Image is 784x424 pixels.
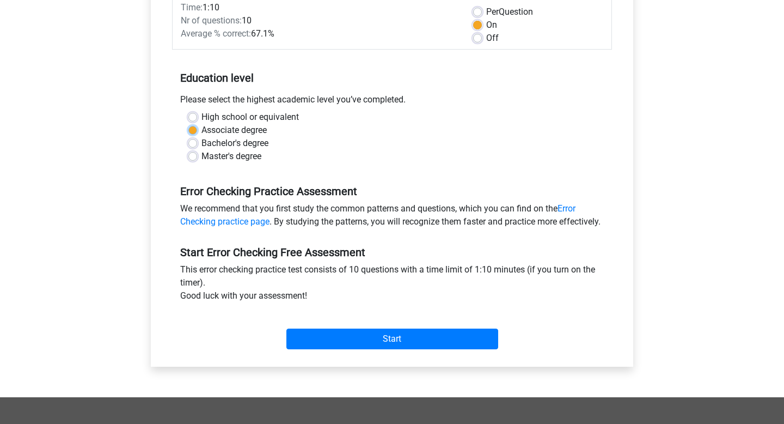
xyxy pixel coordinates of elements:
span: Time: [181,2,203,13]
div: 1:10 [173,1,465,14]
label: Bachelor's degree [201,137,268,150]
label: Master's degree [201,150,261,163]
label: Off [486,32,499,45]
h5: Education level [180,67,604,89]
div: This error checking practice test consists of 10 questions with a time limit of 1:10 minutes (if ... [172,263,612,307]
div: 67.1% [173,27,465,40]
label: Question [486,5,533,19]
input: Start [286,329,498,349]
h5: Error Checking Practice Assessment [180,185,604,198]
label: High school or equivalent [201,111,299,124]
h5: Start Error Checking Free Assessment [180,246,604,259]
div: We recommend that you first study the common patterns and questions, which you can find on the . ... [172,202,612,233]
div: Please select the highest academic level you’ve completed. [172,93,612,111]
span: Per [486,7,499,17]
span: Nr of questions: [181,15,242,26]
label: On [486,19,497,32]
span: Average % correct: [181,28,251,39]
label: Associate degree [201,124,267,137]
div: 10 [173,14,465,27]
